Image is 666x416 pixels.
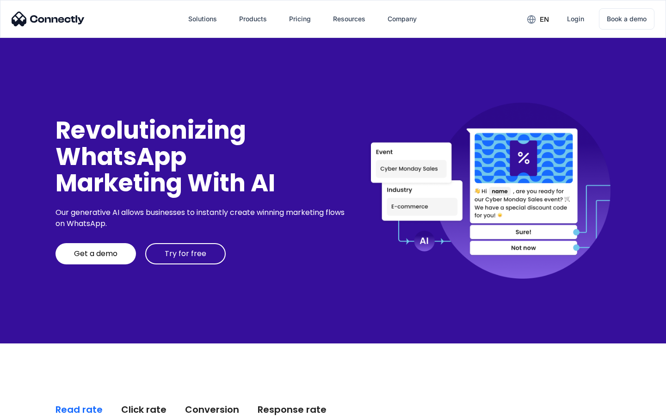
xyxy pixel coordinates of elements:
div: Company [388,12,417,25]
a: Get a demo [55,243,136,264]
div: Login [567,12,584,25]
div: Response rate [258,403,327,416]
div: Click rate [121,403,166,416]
div: Revolutionizing WhatsApp Marketing With AI [55,117,348,196]
div: Try for free [165,249,206,258]
div: Conversion [185,403,239,416]
div: Solutions [188,12,217,25]
a: Pricing [282,8,318,30]
a: Book a demo [599,8,654,30]
div: Resources [333,12,365,25]
div: Pricing [289,12,311,25]
div: en [540,13,549,26]
img: Connectly Logo [12,12,85,26]
a: Try for free [145,243,226,264]
ul: Language list [18,400,55,413]
div: Our generative AI allows businesses to instantly create winning marketing flows on WhatsApp. [55,207,348,229]
div: Products [239,12,267,25]
aside: Language selected: English [9,400,55,413]
div: Read rate [55,403,103,416]
div: Get a demo [74,249,117,258]
a: Login [560,8,592,30]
